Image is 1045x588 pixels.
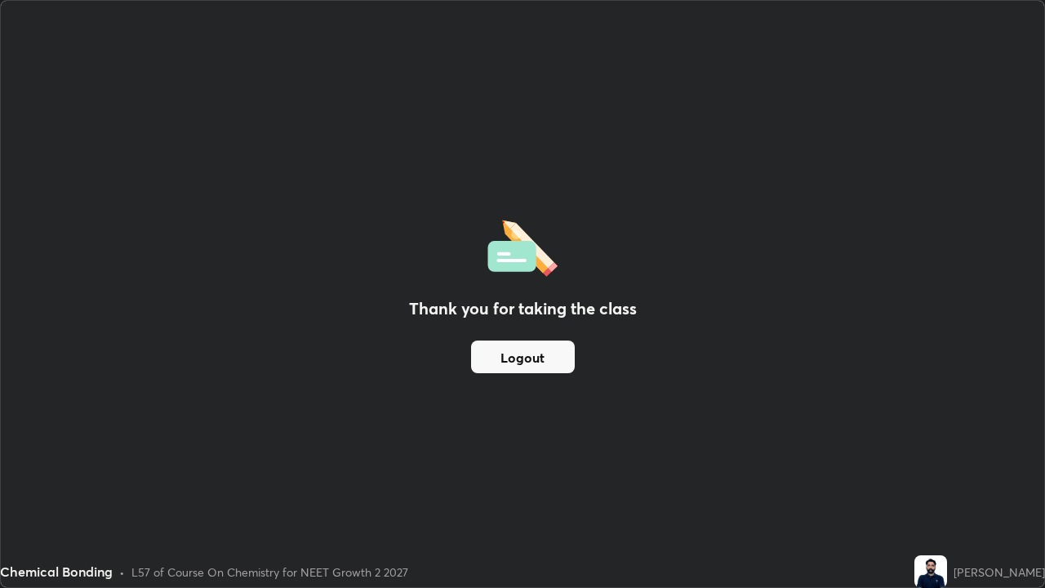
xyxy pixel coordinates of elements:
img: 5014c1035c4d4e8d88cec611ee278880.jpg [914,555,947,588]
h2: Thank you for taking the class [409,296,637,321]
div: [PERSON_NAME] [954,563,1045,581]
div: L57 of Course On Chemistry for NEET Growth 2 2027 [131,563,408,581]
button: Logout [471,341,575,373]
img: offlineFeedback.1438e8b3.svg [487,215,558,277]
div: • [119,563,125,581]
